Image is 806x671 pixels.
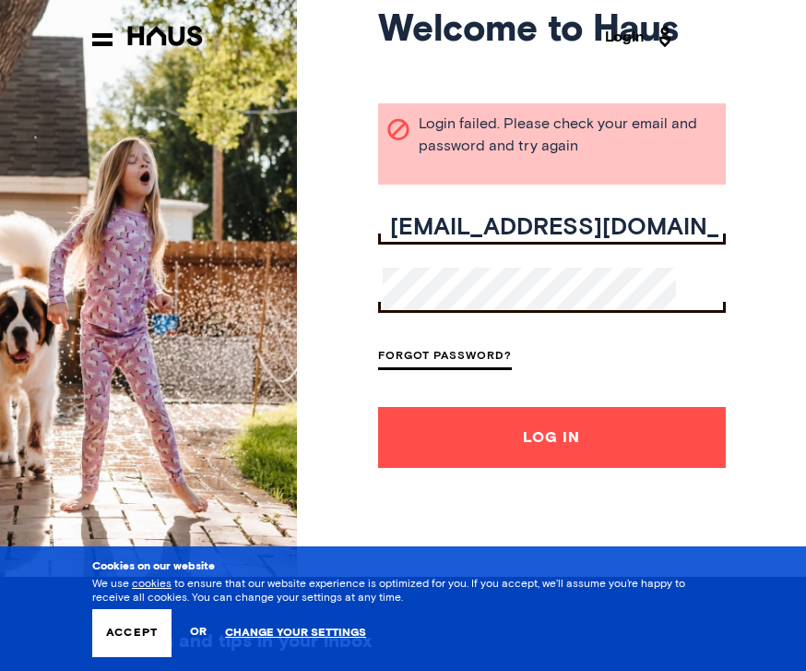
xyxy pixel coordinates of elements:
span: Login failed. Please check your email and password and try again [419,113,706,157]
button: Log In [378,407,726,468]
a: Forgot Password? [378,345,512,370]
span: We use to ensure that our website experience is optimized for you. If you accept, we’ll assume yo... [92,579,685,603]
h3: Cookies on our website [92,560,714,573]
a: cookies [132,579,172,590]
span: or [190,617,207,649]
button: Accept [92,609,172,657]
a: Change your settings [225,627,366,640]
input: Your email [383,215,726,241]
a: Login [605,22,677,52]
input: Your password [383,268,677,313]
